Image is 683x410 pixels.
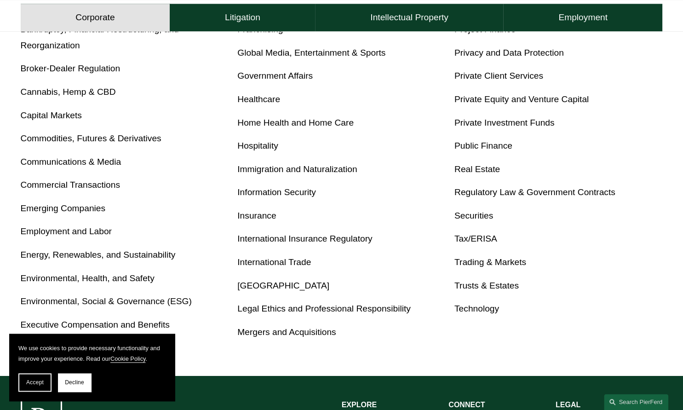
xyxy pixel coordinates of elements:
p: We use cookies to provide necessary functionality and improve your experience. Read our . [18,343,166,364]
a: Insurance [237,211,276,220]
a: Private Equity and Venture Capital [454,94,589,104]
a: Executive Compensation and Benefits [21,320,170,329]
a: Mergers and Acquisitions [237,327,336,337]
a: Communications & Media [21,157,121,167]
a: Cookie Policy [110,355,146,362]
a: Information Security [237,187,316,197]
a: Broker-Dealer Regulation [21,64,121,73]
a: Government Affairs [237,71,313,81]
a: Private Investment Funds [454,118,555,127]
a: Securities [454,211,493,220]
h4: Litigation [225,12,260,23]
strong: CONNECT [448,401,485,409]
a: Commodities, Futures & Derivatives [21,133,161,143]
a: Public Finance [454,141,512,150]
a: Project Finance [454,24,516,34]
a: International Trade [237,257,311,267]
a: Environmental, Social & Governance (ESG) [21,296,192,306]
a: Technology [454,304,499,313]
a: Healthcare [237,94,280,104]
button: Decline [58,373,91,392]
a: Global Media, Entertainment & Sports [237,48,385,58]
a: Trading & Markets [454,257,526,267]
a: Immigration and Naturalization [237,164,357,174]
a: International Insurance Regulatory [237,234,372,243]
a: Home Health and Home Care [237,118,354,127]
a: Trusts & Estates [454,281,519,290]
strong: EXPLORE [342,401,377,409]
a: Real Estate [454,164,500,174]
a: Cannabis, Hemp & CBD [21,87,116,97]
span: Accept [26,379,44,386]
a: Privacy and Data Protection [454,48,564,58]
a: Franchising [237,24,283,34]
a: Tax/ERISA [454,234,497,243]
strong: LEGAL [556,401,580,409]
a: Energy, Renewables, and Sustainability [21,250,176,260]
a: [GEOGRAPHIC_DATA] [237,281,329,290]
h4: Corporate [75,12,115,23]
span: Decline [65,379,84,386]
a: Capital Markets [21,110,82,120]
a: Legal Ethics and Professional Responsibility [237,304,411,313]
h4: Intellectual Property [370,12,448,23]
section: Cookie banner [9,334,175,401]
a: Employment and Labor [21,226,112,236]
a: Emerging Companies [21,203,106,213]
a: Search this site [604,394,668,410]
a: Hospitality [237,141,278,150]
a: Environmental, Health, and Safety [21,273,155,283]
a: Commercial Transactions [21,180,120,190]
h4: Employment [558,12,608,23]
a: Regulatory Law & Government Contracts [454,187,615,197]
button: Accept [18,373,52,392]
a: Private Client Services [454,71,543,81]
